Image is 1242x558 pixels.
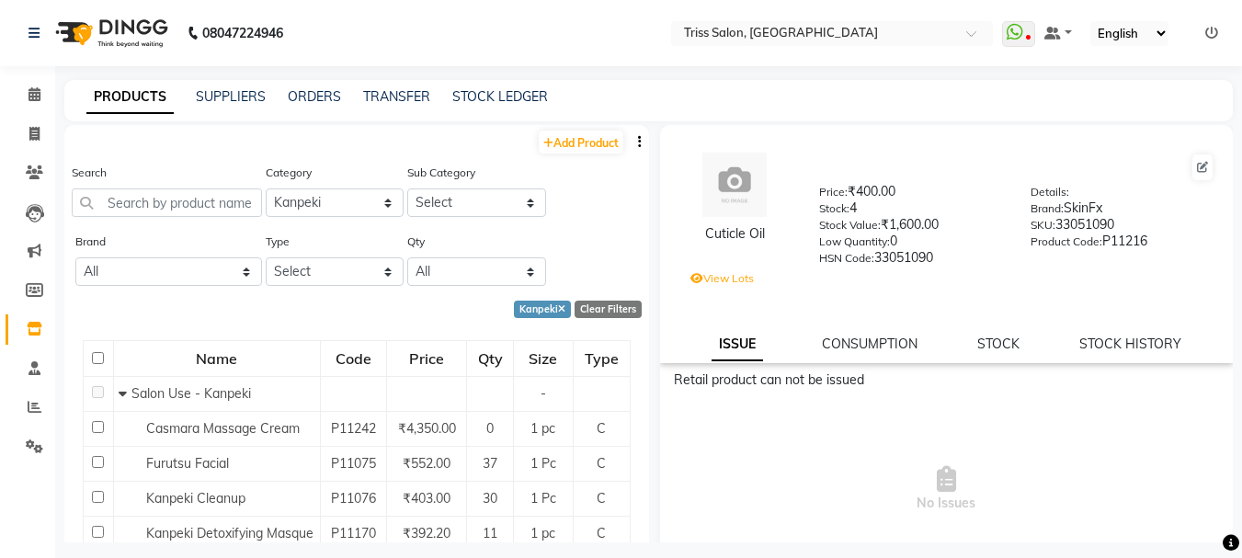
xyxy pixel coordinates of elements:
[331,525,376,541] span: P11170
[483,455,497,472] span: 37
[146,455,229,472] span: Furutsu Facial
[678,224,792,244] div: Cuticle Oil
[468,342,511,375] div: Qty
[1031,215,1214,241] div: 33051090
[1079,336,1181,352] a: STOCK HISTORY
[819,184,848,200] label: Price:
[1031,232,1214,257] div: P11216
[115,342,319,375] div: Name
[266,165,312,181] label: Category
[86,81,174,114] a: PRODUCTS
[119,385,131,402] span: Collapse Row
[819,248,1003,274] div: 33051090
[407,233,425,250] label: Qty
[1031,199,1214,224] div: SkinFx
[597,420,606,437] span: C
[452,88,548,105] a: STOCK LEDGER
[486,420,494,437] span: 0
[331,455,376,472] span: P11075
[690,270,754,287] label: View Lots
[331,420,376,437] span: P11242
[146,420,300,437] span: Casmara Massage Cream
[597,525,606,541] span: C
[202,7,283,59] b: 08047224946
[1031,217,1055,233] label: SKU:
[146,525,313,541] span: Kanpeki Detoxifying Masque
[407,165,475,181] label: Sub Category
[47,7,173,59] img: logo
[403,455,450,472] span: ₹552.00
[819,215,1003,241] div: ₹1,600.00
[266,233,290,250] label: Type
[530,455,556,472] span: 1 Pc
[712,328,763,361] a: ISSUE
[819,199,1003,224] div: 4
[1031,233,1102,250] label: Product Code:
[702,153,767,217] img: avatar
[819,250,874,267] label: HSN Code:
[597,490,606,507] span: C
[75,233,106,250] label: Brand
[530,420,555,437] span: 1 pc
[331,490,376,507] span: P11076
[1031,200,1064,217] label: Brand:
[539,131,623,154] a: Add Product
[403,525,450,541] span: ₹392.20
[483,490,497,507] span: 30
[819,232,1003,257] div: 0
[515,342,573,375] div: Size
[822,336,917,352] a: CONSUMPTION
[530,525,555,541] span: 1 pc
[146,490,245,507] span: Kanpeki Cleanup
[72,165,107,181] label: Search
[977,336,1020,352] a: STOCK
[363,88,430,105] a: TRANSFER
[597,455,606,472] span: C
[483,525,497,541] span: 11
[398,420,456,437] span: ₹4,350.00
[541,385,546,402] span: -
[403,490,450,507] span: ₹403.00
[819,217,881,233] label: Stock Value:
[819,182,1003,208] div: ₹400.00
[322,342,385,375] div: Code
[388,342,465,375] div: Price
[72,188,262,217] input: Search by product name or code
[196,88,266,105] a: SUPPLIERS
[819,233,890,250] label: Low Quantity:
[575,301,642,318] div: Clear Filters
[131,385,251,402] span: Salon Use - Kanpeki
[575,342,628,375] div: Type
[514,301,571,318] div: Kanpeki
[530,490,556,507] span: 1 Pc
[674,370,1220,390] div: Retail product can not be issued
[288,88,341,105] a: ORDERS
[819,200,849,217] label: Stock:
[1031,184,1069,200] label: Details:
